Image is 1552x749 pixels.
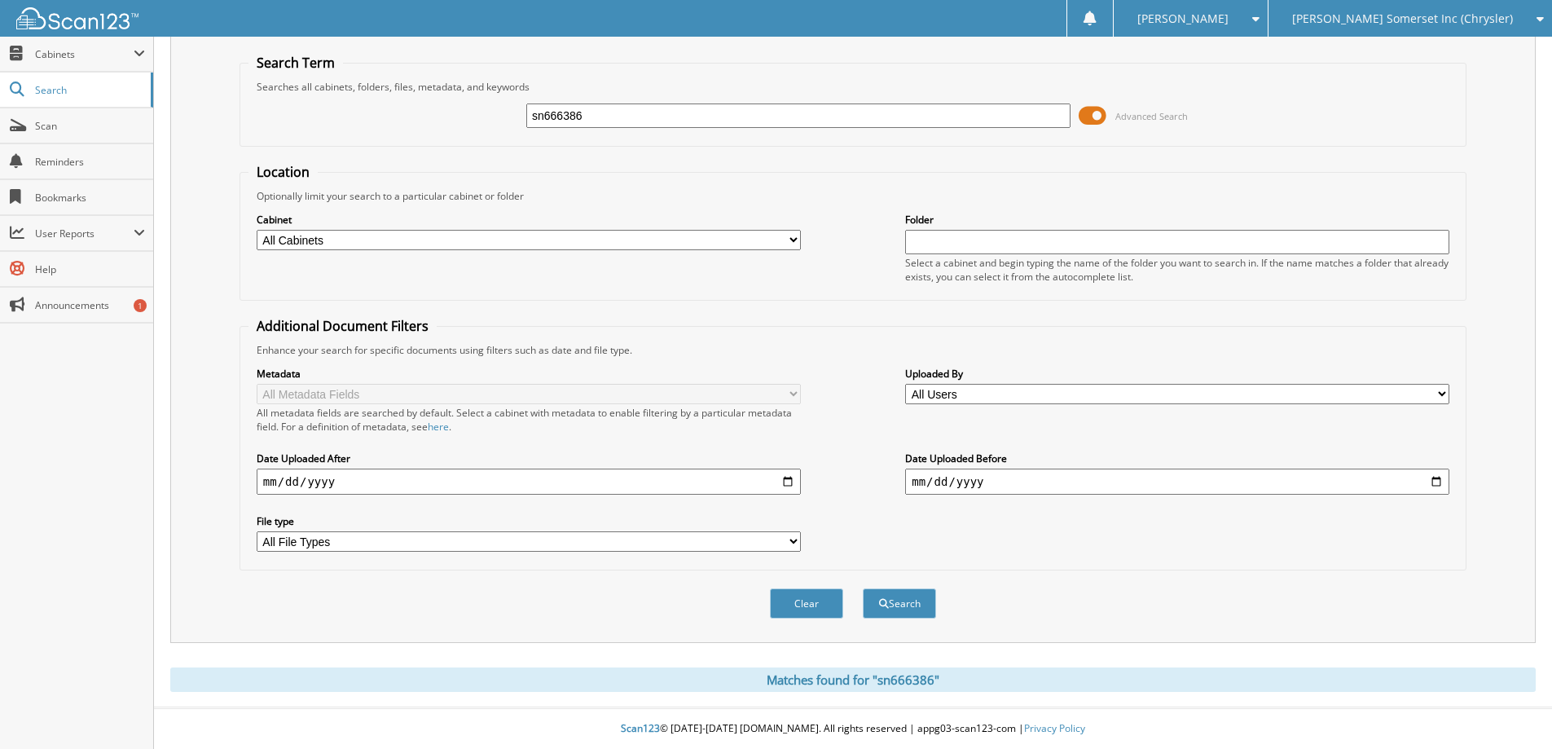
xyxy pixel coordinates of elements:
[134,299,147,312] div: 1
[905,213,1449,227] label: Folder
[154,709,1552,749] div: © [DATE]-[DATE] [DOMAIN_NAME]. All rights reserved | appg03-scan123-com |
[35,155,145,169] span: Reminders
[770,588,843,619] button: Clear
[35,227,134,240] span: User Reports
[248,317,437,335] legend: Additional Document Filters
[1115,110,1188,122] span: Advanced Search
[1137,14,1229,24] span: [PERSON_NAME]
[170,667,1536,692] div: Matches found for "sn666386"
[905,469,1449,495] input: end
[35,83,143,97] span: Search
[1024,721,1085,735] a: Privacy Policy
[35,47,134,61] span: Cabinets
[35,298,145,312] span: Announcements
[621,721,660,735] span: Scan123
[428,420,449,434] a: here
[257,469,801,495] input: start
[248,163,318,181] legend: Location
[863,588,936,619] button: Search
[257,514,801,528] label: File type
[35,119,145,133] span: Scan
[248,189,1457,203] div: Optionally limit your search to a particular cabinet or folder
[1292,14,1513,24] span: [PERSON_NAME] Somerset Inc (Chrysler)
[257,367,801,381] label: Metadata
[257,213,801,227] label: Cabinet
[257,406,801,434] div: All metadata fields are searched by default. Select a cabinet with metadata to enable filtering b...
[905,452,1449,465] label: Date Uploaded Before
[1471,671,1552,749] iframe: Chat Widget
[905,256,1449,284] div: Select a cabinet and begin typing the name of the folder you want to search in. If the name match...
[35,191,145,205] span: Bookmarks
[248,54,343,72] legend: Search Term
[257,452,801,465] label: Date Uploaded After
[248,343,1457,357] div: Enhance your search for specific documents using filters such as date and file type.
[905,367,1449,381] label: Uploaded By
[248,80,1457,94] div: Searches all cabinets, folders, files, metadata, and keywords
[35,262,145,276] span: Help
[16,7,138,29] img: scan123-logo-white.svg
